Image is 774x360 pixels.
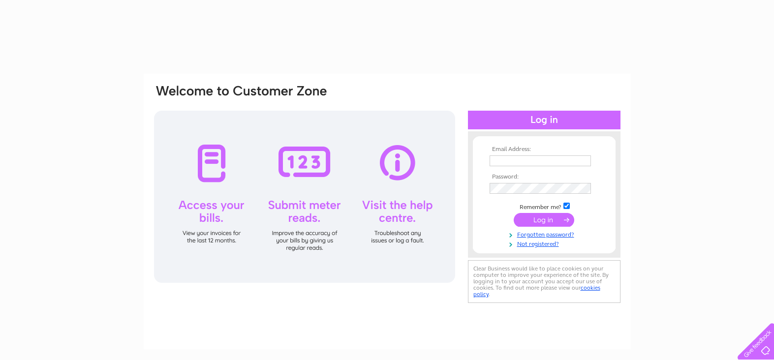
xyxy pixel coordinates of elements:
div: Clear Business would like to place cookies on your computer to improve your experience of the sit... [468,260,620,303]
a: cookies policy [473,284,600,298]
th: Email Address: [487,146,601,153]
td: Remember me? [487,201,601,211]
input: Submit [514,213,574,227]
a: Not registered? [490,239,601,248]
a: Forgotten password? [490,229,601,239]
th: Password: [487,174,601,180]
